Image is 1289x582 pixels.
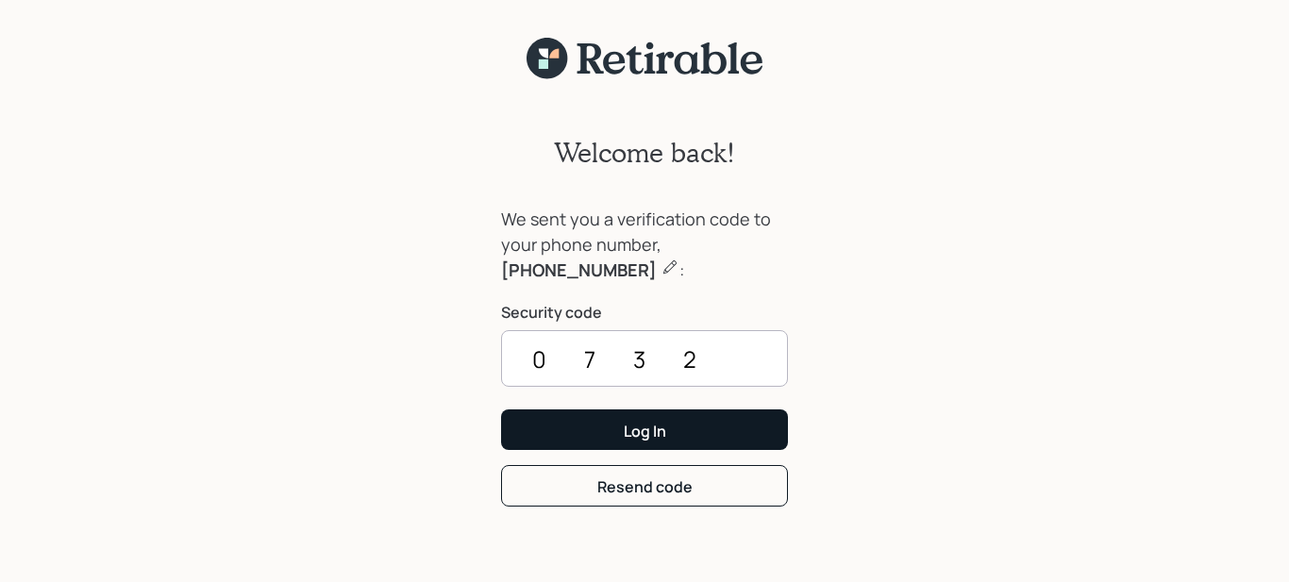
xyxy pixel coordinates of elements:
[554,137,735,169] h2: Welcome back!
[624,421,666,441] div: Log In
[501,465,788,506] button: Resend code
[597,476,693,497] div: Resend code
[501,302,788,323] label: Security code
[501,207,788,283] div: We sent you a verification code to your phone number, :
[501,258,657,281] b: [PHONE_NUMBER]
[501,409,788,450] button: Log In
[501,330,788,387] input: ••••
